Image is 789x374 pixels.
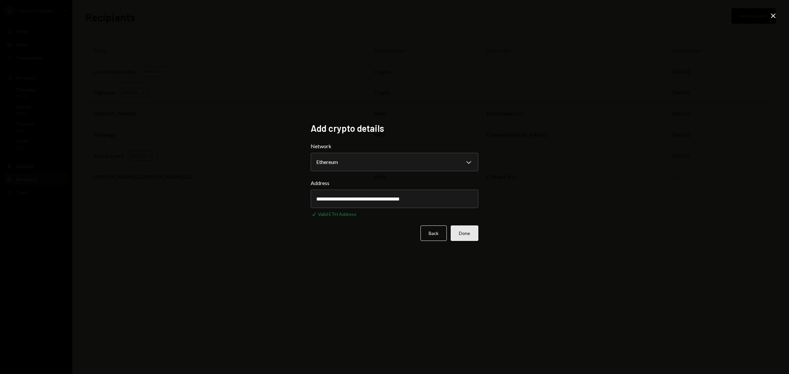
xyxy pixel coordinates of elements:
button: Done [451,225,478,241]
div: Valid ETH Address [318,211,356,218]
button: Network [311,153,478,171]
h2: Add crypto details [311,122,478,135]
button: Back [420,225,447,241]
label: Address [311,179,478,187]
label: Network [311,142,478,150]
